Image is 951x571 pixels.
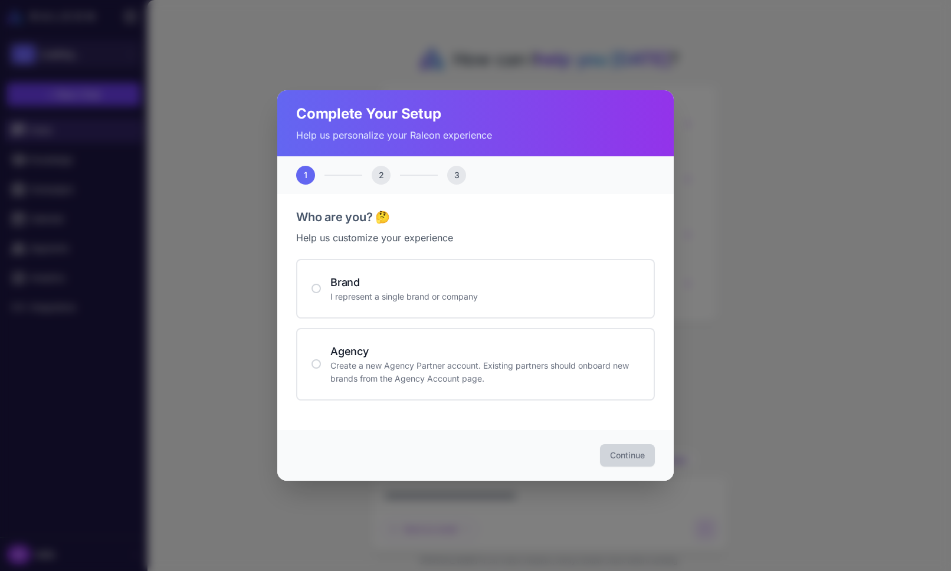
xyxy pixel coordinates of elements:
[330,290,640,303] p: I represent a single brand or company
[372,166,391,185] div: 2
[296,104,655,123] h2: Complete Your Setup
[330,343,640,359] h4: Agency
[447,166,466,185] div: 3
[610,449,645,461] span: Continue
[296,231,655,245] p: Help us customize your experience
[330,359,640,385] p: Create a new Agency Partner account. Existing partners should onboard new brands from the Agency ...
[296,166,315,185] div: 1
[296,208,655,226] h3: Who are you? 🤔
[330,274,640,290] h4: Brand
[296,128,655,142] p: Help us personalize your Raleon experience
[600,444,655,467] button: Continue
